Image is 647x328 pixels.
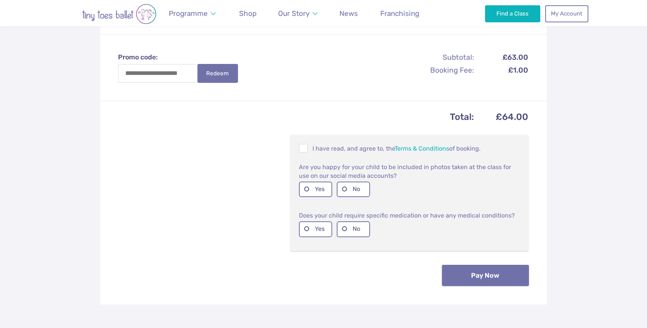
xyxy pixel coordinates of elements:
[275,5,321,22] a: Our Story
[165,5,219,22] a: Programme
[475,51,528,64] td: £63.00
[336,5,362,22] a: News
[337,221,370,237] label: No
[442,265,529,286] button: Pay Now
[278,9,310,18] span: Our Story
[169,9,208,18] span: Programme
[239,9,257,18] span: Shop
[380,9,419,18] span: Franchising
[545,5,588,22] a: My Account
[475,109,528,125] td: £64.00
[299,144,520,153] p: I have read, and agree to, the of booking.
[393,64,474,77] th: Booking Fee:
[299,163,520,180] p: Are you happy for your child to be included in photos taken at the class for use on our social me...
[299,221,332,237] label: Yes
[235,5,260,22] a: Shop
[118,53,245,62] label: Promo code:
[337,182,370,197] label: No
[59,4,180,24] img: tiny toes ballet
[198,64,238,83] button: Redeem
[395,145,449,152] a: Terms & Conditions
[339,9,358,18] span: News
[299,211,520,220] p: Does your child require specific medication or have any medical conditions?
[299,182,332,197] label: Yes
[393,51,474,64] th: Subtotal:
[119,109,474,125] th: Total:
[485,5,541,22] a: Find a Class
[475,64,528,77] td: £1.00
[376,5,423,22] a: Franchising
